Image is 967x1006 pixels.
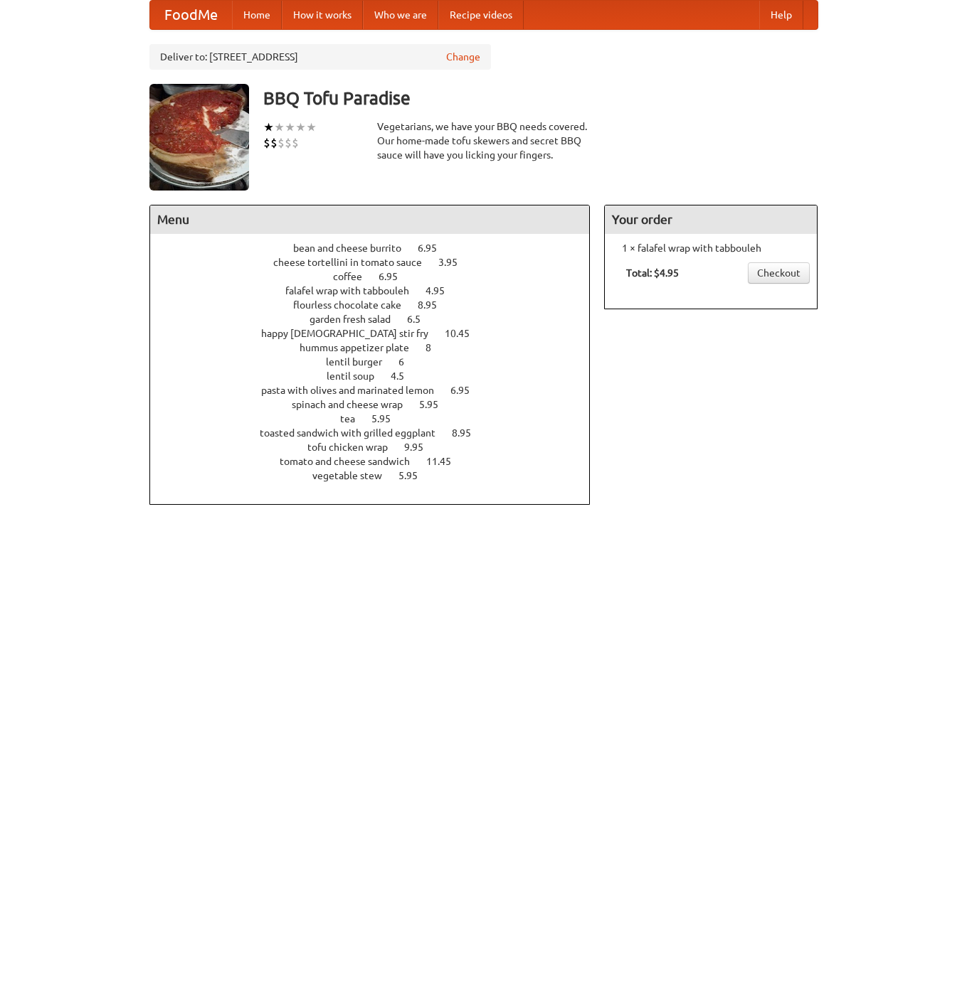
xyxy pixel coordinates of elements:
[310,314,405,325] span: garden fresh salad
[379,271,412,282] span: 6.95
[340,413,369,424] span: tea
[273,257,436,268] span: cheese tortellini in tomato sauce
[232,1,282,29] a: Home
[261,385,448,396] span: pasta with olives and marinated lemon
[295,119,306,135] li: ★
[150,1,232,29] a: FoodMe
[426,456,465,467] span: 11.45
[333,271,376,282] span: coffee
[293,299,463,311] a: flourless chocolate cake 8.95
[407,314,435,325] span: 6.5
[285,285,471,296] a: falafel wrap with tabbouleh 4.95
[300,342,423,353] span: hummus appetizer plate
[274,119,285,135] li: ★
[306,119,317,135] li: ★
[307,442,450,453] a: tofu chicken wrap 9.95
[371,413,405,424] span: 5.95
[326,356,430,368] a: lentil burger 6
[418,299,451,311] span: 8.95
[377,119,591,162] div: Vegetarians, we have your BBQ needs covered. Our home-made tofu skewers and secret BBQ sauce will...
[748,262,810,284] a: Checkout
[280,456,424,467] span: tomato and cheese sandwich
[312,470,444,481] a: vegetable stew 5.95
[149,44,491,70] div: Deliver to: [STREET_ADDRESS]
[261,328,496,339] a: happy [DEMOGRAPHIC_DATA] stir fry 10.45
[612,241,810,255] li: 1 × falafel wrap with tabbouleh
[333,271,424,282] a: coffee 6.95
[261,385,496,396] a: pasta with olives and marinated lemon 6.95
[292,399,417,410] span: spinach and cheese wrap
[260,427,450,439] span: toasted sandwich with grilled eggplant
[398,470,432,481] span: 5.95
[327,370,389,382] span: lentil soup
[438,1,524,29] a: Recipe videos
[285,285,423,296] span: falafel wrap with tabbouleh
[446,50,480,64] a: Change
[149,84,249,191] img: angular.jpg
[273,257,484,268] a: cheese tortellini in tomato sauce 3.95
[450,385,484,396] span: 6.95
[310,314,447,325] a: garden fresh salad 6.5
[398,356,418,368] span: 6
[280,456,477,467] a: tomato and cheese sandwich 11.45
[312,470,396,481] span: vegetable stew
[426,342,445,353] span: 8
[292,135,299,151] li: $
[261,328,443,339] span: happy [DEMOGRAPHIC_DATA] stir fry
[340,413,417,424] a: tea 5.95
[426,285,459,296] span: 4.95
[327,370,430,382] a: lentil soup 4.5
[326,356,396,368] span: lentil burger
[445,328,484,339] span: 10.45
[260,427,497,439] a: toasted sandwich with grilled eggplant 8.95
[626,267,679,279] b: Total: $4.95
[759,1,803,29] a: Help
[418,242,451,254] span: 6.95
[263,135,270,151] li: $
[452,427,485,439] span: 8.95
[150,205,590,234] h4: Menu
[300,342,458,353] a: hummus appetizer plate 8
[270,135,278,151] li: $
[438,257,472,268] span: 3.95
[293,242,416,254] span: bean and cheese burrito
[263,119,274,135] li: ★
[605,205,817,234] h4: Your order
[307,442,402,453] span: tofu chicken wrap
[285,119,295,135] li: ★
[363,1,438,29] a: Who we are
[293,242,463,254] a: bean and cheese burrito 6.95
[285,135,292,151] li: $
[282,1,363,29] a: How it works
[404,442,438,453] span: 9.95
[263,84,818,112] h3: BBQ Tofu Paradise
[293,299,416,311] span: flourless chocolate cake
[419,399,453,410] span: 5.95
[292,399,465,410] a: spinach and cheese wrap 5.95
[278,135,285,151] li: $
[391,370,418,382] span: 4.5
